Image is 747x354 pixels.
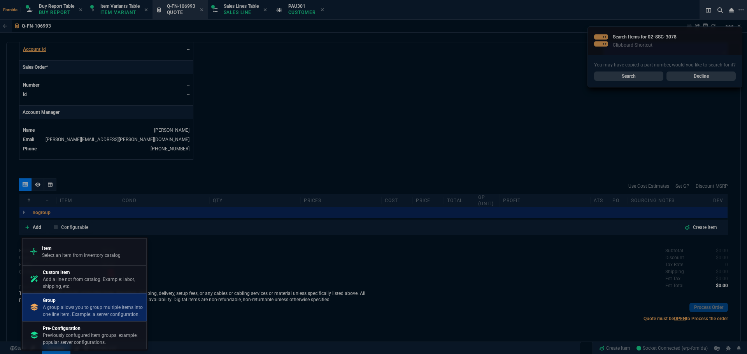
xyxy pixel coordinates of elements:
[43,297,143,304] p: Group
[43,276,143,290] p: Add a line not from catalog. Example: labor, shipping, etc.
[43,269,143,276] p: Custom Item
[42,245,121,252] p: Item
[42,252,121,259] p: Select an item from inventory catalog
[43,325,143,332] p: Pre-Configuration
[43,304,143,318] p: A group allows you to group multiple items into one line item. Example: a server configuration.
[43,332,143,346] p: Previously confugured item groups. example: popular server configurations.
